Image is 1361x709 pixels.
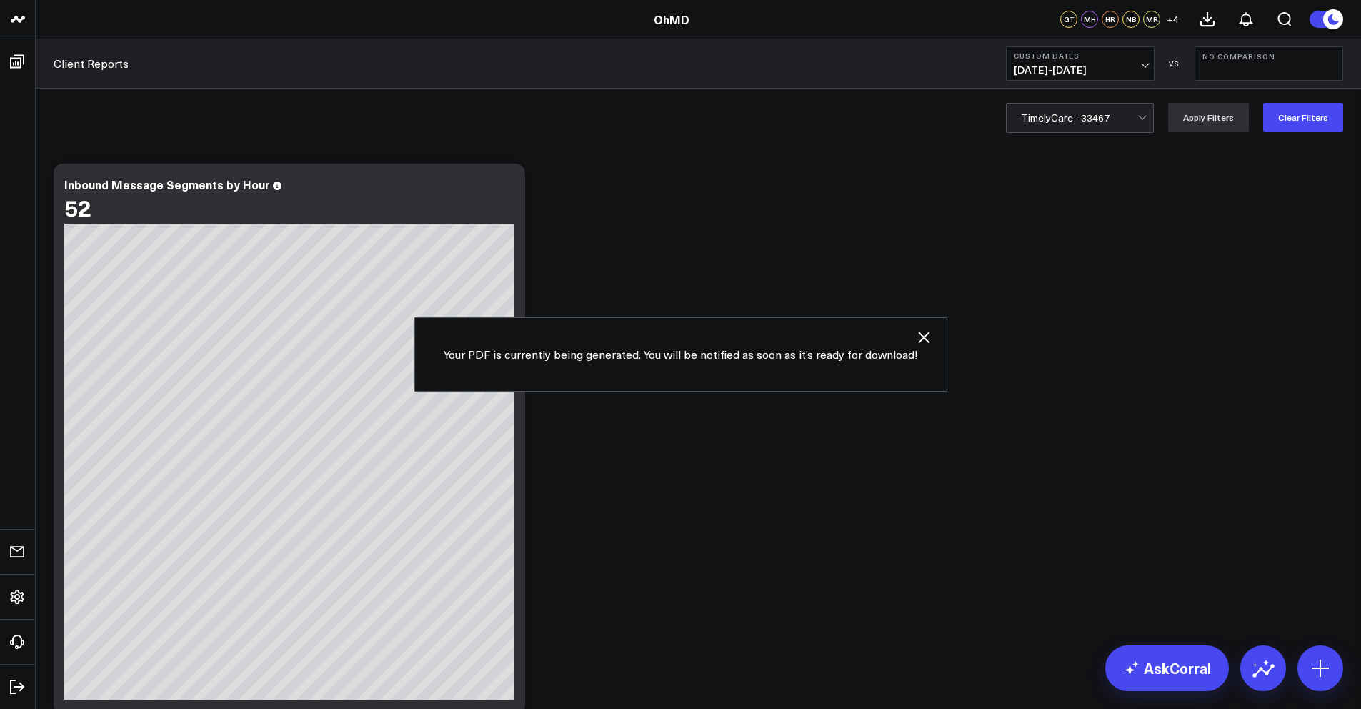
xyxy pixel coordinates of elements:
[1102,11,1119,28] div: HR
[54,56,129,71] a: Client Reports
[1006,46,1155,81] button: Custom Dates[DATE]-[DATE]
[1122,11,1140,28] div: NB
[64,194,91,220] div: 52
[1195,46,1343,81] button: No Comparison
[64,177,270,192] div: Inbound Message Segments by Hour
[1143,11,1160,28] div: MR
[1060,11,1077,28] div: GT
[1081,11,1098,28] div: MH
[1202,52,1335,61] b: No Comparison
[654,11,689,27] a: OhMD
[1014,64,1147,76] span: [DATE] - [DATE]
[1014,51,1147,60] b: Custom Dates
[1168,103,1249,132] button: Apply Filters
[1162,59,1187,68] div: VS
[444,347,918,362] p: Your PDF is currently being generated. You will be notified as soon as it’s ready for download!
[1263,103,1343,132] button: Clear Filters
[1167,14,1179,24] span: + 4
[1164,11,1181,28] button: +4
[1105,645,1229,691] a: AskCorral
